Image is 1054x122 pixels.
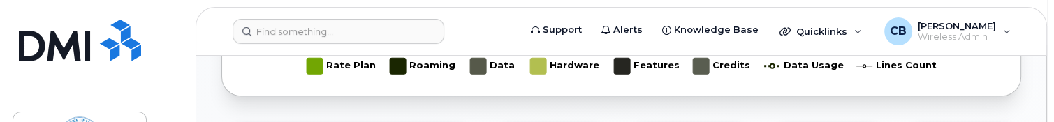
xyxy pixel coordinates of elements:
span: Knowledge Base [674,23,759,37]
span: Support [543,23,582,37]
g: Credits [693,52,750,79]
span: Alerts [613,23,643,37]
a: Support [521,16,592,44]
span: Wireless Admin [918,31,996,43]
g: Lines Count [856,52,937,79]
iframe: Messenger Launcher [993,61,1044,112]
span: Quicklinks [796,26,847,37]
g: Data [470,52,516,79]
g: Features [614,52,680,79]
a: Knowledge Base [652,16,768,44]
a: Alerts [592,16,652,44]
g: Data Usage [764,52,844,79]
div: Christopher Bemis [874,17,1020,45]
span: CB [890,23,907,40]
g: Rate Plan [307,52,376,79]
g: Roaming [390,52,456,79]
input: Find something... [233,19,444,44]
g: Hardware [530,52,600,79]
g: Legend [307,52,937,79]
div: Quicklinks [770,17,872,45]
span: [PERSON_NAME] [918,20,996,31]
